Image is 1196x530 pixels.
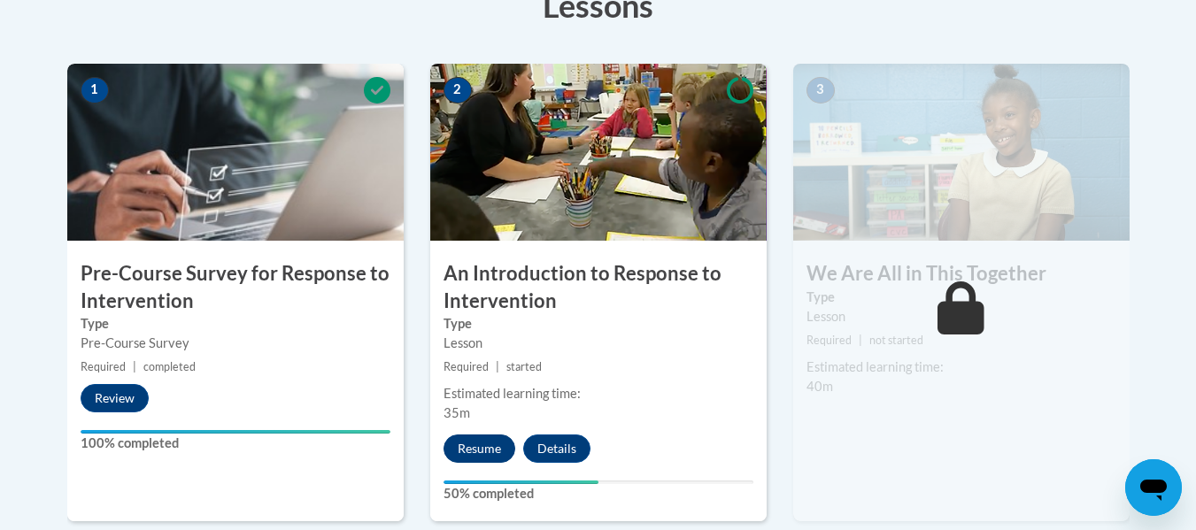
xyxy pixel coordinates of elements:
[133,360,136,373] span: |
[81,314,390,334] label: Type
[143,360,196,373] span: completed
[81,384,149,412] button: Review
[444,405,470,420] span: 35m
[444,480,598,484] div: Your progress
[81,434,390,453] label: 100% completed
[806,77,835,104] span: 3
[506,360,542,373] span: started
[444,314,753,334] label: Type
[496,360,499,373] span: |
[444,334,753,353] div: Lesson
[81,430,390,434] div: Your progress
[81,334,390,353] div: Pre-Course Survey
[793,64,1130,241] img: Course Image
[444,77,472,104] span: 2
[444,434,515,463] button: Resume
[67,64,404,241] img: Course Image
[444,384,753,403] div: Estimated learning time:
[523,434,590,463] button: Details
[430,64,767,241] img: Course Image
[859,334,862,347] span: |
[793,260,1130,288] h3: We Are All in This Together
[430,260,767,315] h3: An Introduction to Response to Intervention
[67,260,404,315] h3: Pre-Course Survey for Response to Intervention
[444,484,753,503] label: 50% completed
[869,334,923,347] span: not started
[806,357,1116,377] div: Estimated learning time:
[806,307,1116,326] div: Lesson
[1125,459,1182,516] iframe: Button to launch messaging window
[444,360,489,373] span: Required
[81,360,126,373] span: Required
[806,334,852,347] span: Required
[806,288,1116,307] label: Type
[806,379,833,394] span: 40m
[81,77,109,104] span: 1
